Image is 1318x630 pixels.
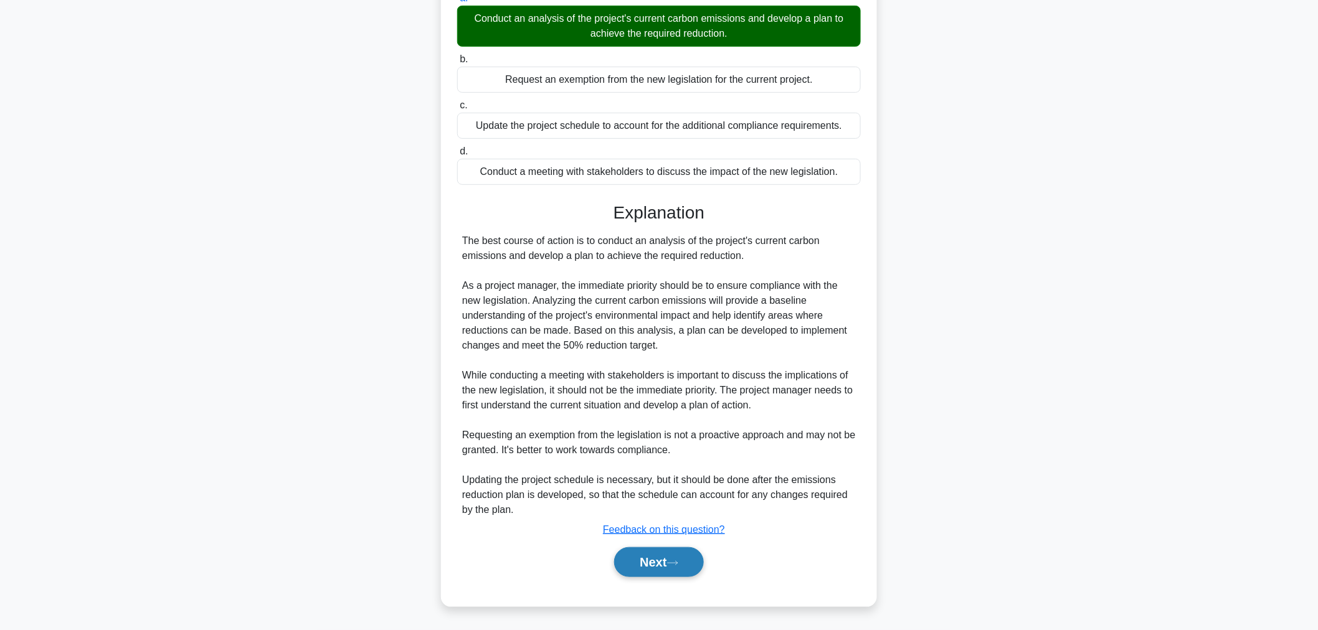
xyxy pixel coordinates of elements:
[614,547,703,577] button: Next
[603,524,725,535] a: Feedback on this question?
[460,54,468,64] span: b.
[457,6,861,47] div: Conduct an analysis of the project's current carbon emissions and develop a plan to achieve the r...
[465,202,853,223] h3: Explanation
[457,113,861,139] div: Update the project schedule to account for the additional compliance requirements.
[462,233,856,517] div: The best course of action is to conduct an analysis of the project's current carbon emissions and...
[460,100,467,110] span: c.
[457,67,861,93] div: Request an exemption from the new legislation for the current project.
[460,146,468,156] span: d.
[457,159,861,185] div: Conduct a meeting with stakeholders to discuss the impact of the new legislation.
